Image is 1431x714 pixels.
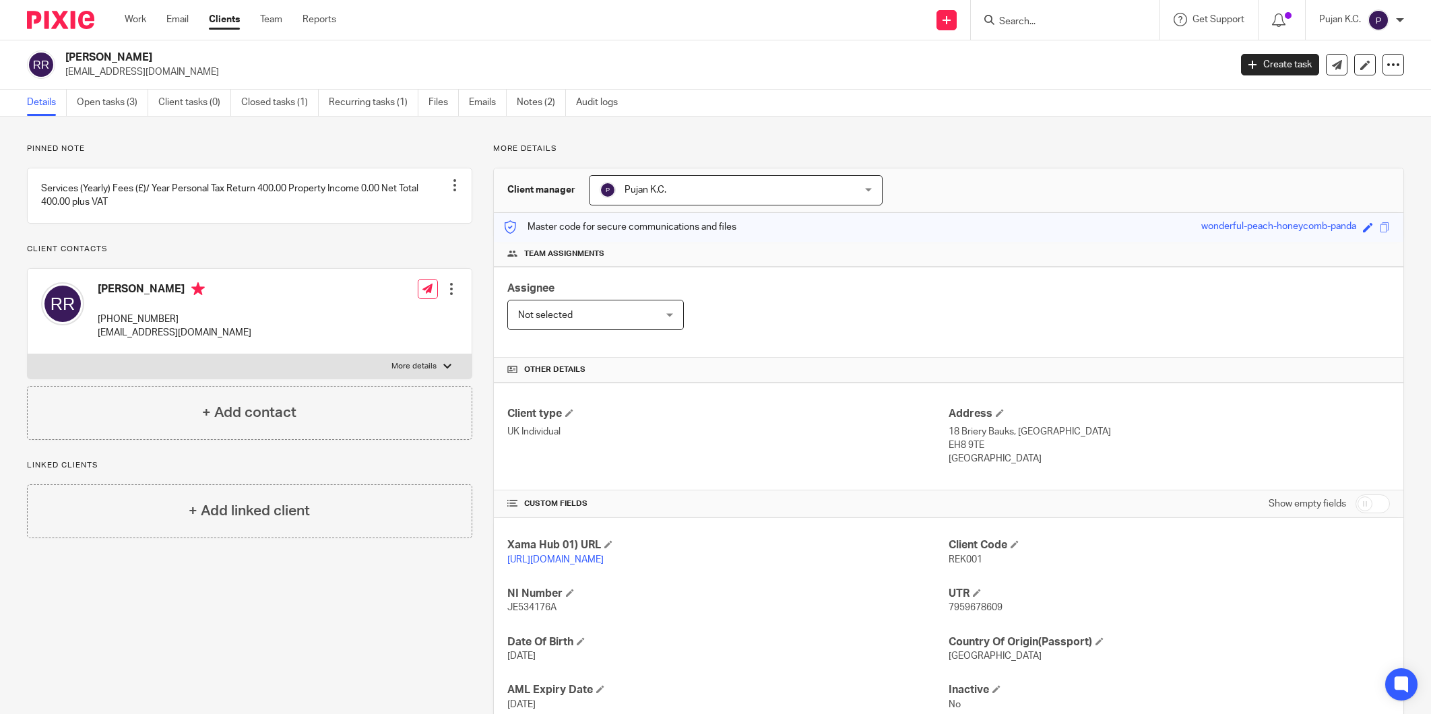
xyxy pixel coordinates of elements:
h4: CUSTOM FIELDS [507,498,949,509]
a: [URL][DOMAIN_NAME] [507,555,604,564]
span: Get Support [1192,15,1244,24]
a: Closed tasks (1) [241,90,319,116]
h4: Client Code [949,538,1390,552]
p: EH8 9TE [949,439,1390,452]
a: Team [260,13,282,26]
p: [EMAIL_ADDRESS][DOMAIN_NAME] [65,65,1221,79]
h4: NI Number [507,587,949,601]
a: Clients [209,13,240,26]
a: Emails [469,90,507,116]
img: svg%3E [1368,9,1389,31]
a: Client tasks (0) [158,90,231,116]
img: svg%3E [27,51,55,79]
a: Files [428,90,459,116]
label: Show empty fields [1269,497,1346,511]
input: Search [998,16,1119,28]
p: Master code for secure communications and files [504,220,736,234]
p: [GEOGRAPHIC_DATA] [949,452,1390,465]
h4: [PERSON_NAME] [98,282,251,299]
p: [EMAIL_ADDRESS][DOMAIN_NAME] [98,326,251,339]
i: Primary [191,282,205,296]
span: Not selected [518,311,573,320]
h4: AML Expiry Date [507,683,949,697]
a: Work [125,13,146,26]
h4: Date Of Birth [507,635,949,649]
a: Details [27,90,67,116]
span: [GEOGRAPHIC_DATA] [949,651,1042,661]
img: svg%3E [600,182,616,198]
span: Pujan K.C. [625,185,666,195]
img: Pixie [27,11,94,29]
p: More details [391,361,437,372]
h4: Country Of Origin(Passport) [949,635,1390,649]
a: Email [166,13,189,26]
span: [DATE] [507,651,536,661]
span: 7959678609 [949,603,1003,612]
a: Audit logs [576,90,628,116]
span: REK001 [949,555,982,564]
a: Reports [303,13,336,26]
p: Linked clients [27,460,472,471]
img: svg%3E [41,282,84,325]
p: Pinned note [27,143,472,154]
h2: [PERSON_NAME] [65,51,990,65]
span: No [949,700,961,709]
span: Team assignments [524,249,604,259]
p: 18 Briery Bauks, [GEOGRAPHIC_DATA] [949,425,1390,439]
h3: Client manager [507,183,575,197]
h4: Xama Hub 01) URL [507,538,949,552]
h4: Address [949,407,1390,421]
h4: Client type [507,407,949,421]
p: More details [493,143,1404,154]
span: JE534176A [507,603,556,612]
a: Open tasks (3) [77,90,148,116]
span: Assignee [507,283,554,294]
span: Other details [524,364,585,375]
a: Recurring tasks (1) [329,90,418,116]
p: Client contacts [27,244,472,255]
h4: Inactive [949,683,1390,697]
a: Create task [1241,54,1319,75]
a: Notes (2) [517,90,566,116]
h4: + Add contact [202,402,296,423]
div: wonderful-peach-honeycomb-panda [1201,220,1356,235]
h4: UTR [949,587,1390,601]
p: [PHONE_NUMBER] [98,313,251,326]
span: [DATE] [507,700,536,709]
h4: + Add linked client [189,500,310,521]
p: Pujan K.C. [1319,13,1361,26]
p: UK Individual [507,425,949,439]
